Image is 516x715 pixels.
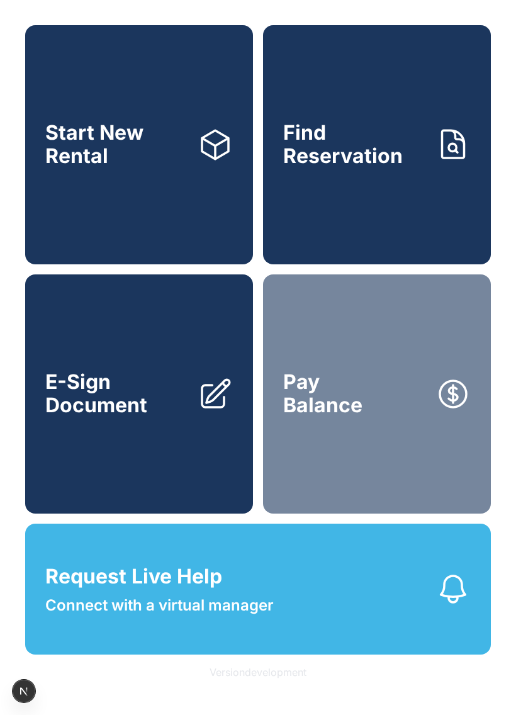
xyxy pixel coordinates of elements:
button: Request Live HelpConnect with a virtual manager [25,524,491,655]
span: Pay Balance [283,371,362,417]
button: Versiondevelopment [199,655,317,690]
a: Start New Rental [25,25,253,264]
span: Find Reservation [283,121,425,167]
span: Start New Rental [45,121,188,167]
span: Connect with a virtual manager [45,594,274,617]
button: PayBalance [263,274,491,514]
span: Request Live Help [45,561,222,592]
a: E-Sign Document [25,274,253,514]
span: E-Sign Document [45,371,188,417]
a: Find Reservation [263,25,491,264]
